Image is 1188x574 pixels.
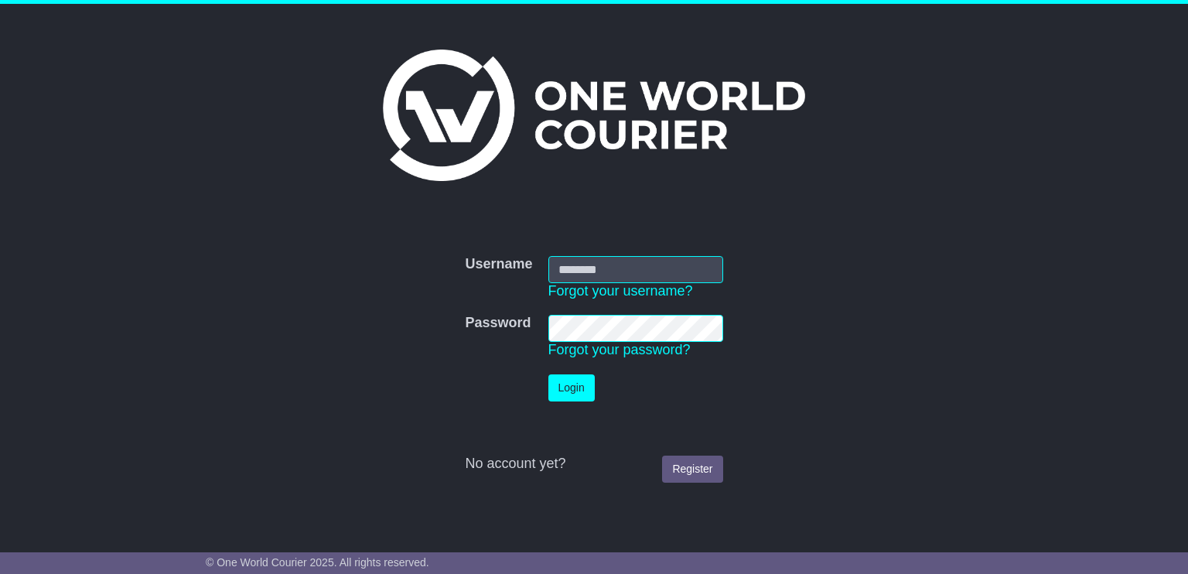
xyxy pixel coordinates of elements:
[383,50,805,181] img: One World
[548,283,693,299] a: Forgot your username?
[548,374,595,401] button: Login
[662,456,722,483] a: Register
[548,342,691,357] a: Forgot your password?
[206,556,429,569] span: © One World Courier 2025. All rights reserved.
[465,256,532,273] label: Username
[465,315,531,332] label: Password
[465,456,722,473] div: No account yet?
